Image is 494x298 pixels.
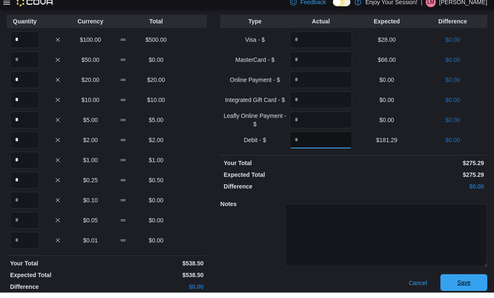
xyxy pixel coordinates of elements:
[355,41,418,49] p: $28.00
[355,121,418,130] p: $0.00
[10,77,39,94] input: Quantity
[142,141,171,150] p: $2.00
[142,81,171,89] p: $20.00
[10,97,39,114] input: Quantity
[10,177,39,194] input: Quantity
[439,3,487,13] p: [PERSON_NAME]
[290,57,352,74] input: Quantity
[421,3,422,13] p: |
[224,61,286,69] p: MasterCard - $
[10,37,39,53] input: Quantity
[422,23,484,31] p: Difference
[355,141,418,150] p: $181.29
[290,77,352,94] input: Quantity
[290,117,352,134] input: Quantity
[457,284,471,292] span: Save
[290,97,352,114] input: Quantity
[224,188,352,196] p: Difference
[17,3,54,12] img: Cova
[10,265,105,273] p: Your Total
[290,137,352,154] input: Quantity
[224,176,352,184] p: Expected Total
[142,101,171,110] p: $10.00
[224,23,286,31] p: Type
[422,101,484,110] p: $0.00
[142,201,171,210] p: $0.00
[76,242,105,250] p: $0.01
[10,217,39,234] input: Quantity
[355,23,418,31] p: Expected
[300,3,326,12] span: Feedback
[355,176,484,184] p: $275.29
[224,164,352,173] p: Your Total
[10,157,39,174] input: Quantity
[290,37,352,53] input: Quantity
[142,121,171,130] p: $5.00
[108,288,203,296] p: $0.00
[142,41,171,49] p: $500.00
[333,3,350,12] input: Dark Mode
[409,284,427,293] span: Cancel
[290,23,352,31] p: Actual
[142,242,171,250] p: $0.00
[108,265,203,273] p: $538.50
[405,280,430,297] button: Cancel
[10,237,39,254] input: Quantity
[76,81,105,89] p: $20.00
[355,188,484,196] p: $0.00
[355,61,418,69] p: $66.00
[355,101,418,110] p: $0.00
[224,117,286,134] p: Leafly Online Payment - $
[76,41,105,49] p: $100.00
[76,201,105,210] p: $0.10
[224,41,286,49] p: Visa - $
[142,61,171,69] p: $0.00
[76,181,105,190] p: $0.25
[10,276,105,285] p: Expected Total
[422,41,484,49] p: $0.00
[422,141,484,150] p: $0.00
[422,61,484,69] p: $0.00
[365,3,418,13] p: Enjoy Your Session!
[355,164,484,173] p: $275.29
[224,141,286,150] p: Debit - $
[10,137,39,154] input: Quantity
[142,23,171,31] p: Total
[422,121,484,130] p: $0.00
[427,3,435,13] span: LM
[440,280,487,296] button: Save
[422,81,484,89] p: $0.00
[142,181,171,190] p: $0.50
[76,161,105,170] p: $1.00
[76,222,105,230] p: $0.05
[108,276,203,285] p: $538.50
[76,101,105,110] p: $10.00
[10,197,39,214] input: Quantity
[10,57,39,74] input: Quantity
[220,201,283,218] h5: Notes
[76,23,105,31] p: Currency
[10,117,39,134] input: Quantity
[76,121,105,130] p: $5.00
[76,141,105,150] p: $2.00
[10,23,39,31] p: Quantity
[10,288,105,296] p: Difference
[355,81,418,89] p: $0.00
[224,101,286,110] p: Integrated Gift Card - $
[142,161,171,170] p: $1.00
[224,81,286,89] p: Online Payment - $
[142,222,171,230] p: $0.00
[426,3,436,13] div: Leia Mahoney
[76,61,105,69] p: $50.00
